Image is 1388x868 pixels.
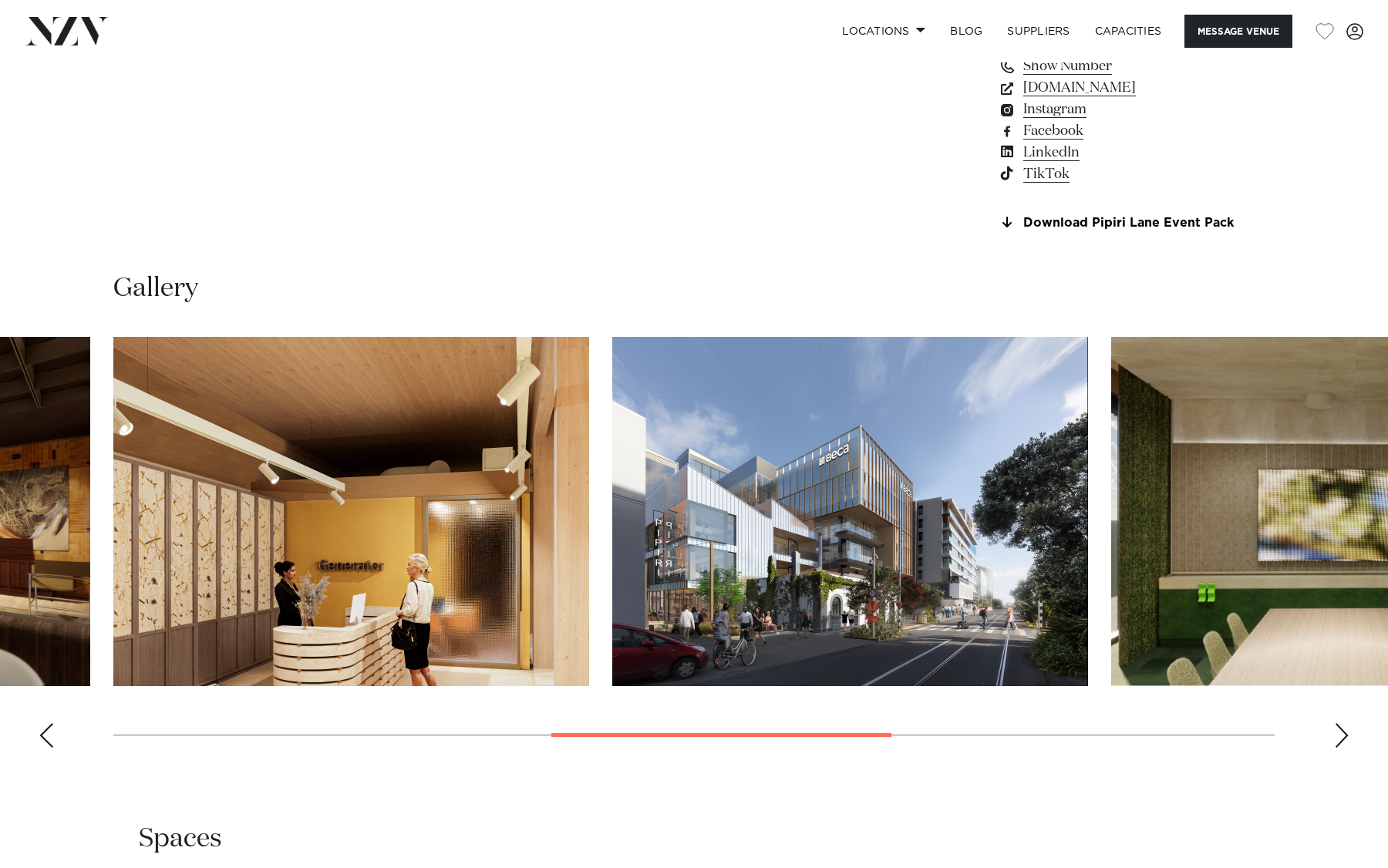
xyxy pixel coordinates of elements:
[998,216,1249,230] a: Download Pipiri Lane Event Pack
[1184,15,1292,48] button: Message Venue
[998,56,1249,77] a: Show Number
[998,142,1249,163] a: LinkedIn
[998,163,1249,185] a: TikTok
[998,99,1249,120] a: Instagram
[25,17,109,45] img: nzv-logo.png
[612,337,1088,686] swiper-slide: 5 / 8
[998,120,1249,142] a: Facebook
[995,15,1082,48] a: SUPPLIERS
[830,15,938,48] a: Locations
[998,77,1249,99] a: [DOMAIN_NAME]
[113,337,589,686] swiper-slide: 4 / 8
[139,822,222,856] h2: Spaces
[1083,15,1174,48] a: Capacities
[113,271,198,306] h2: Gallery
[938,15,995,48] a: BLOG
